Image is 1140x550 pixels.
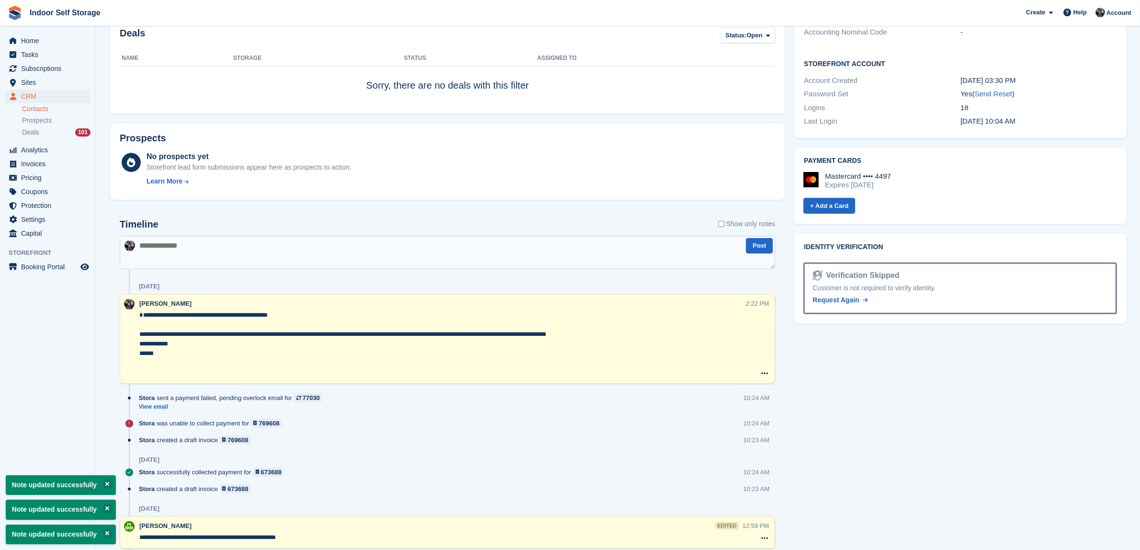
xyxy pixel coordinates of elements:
[5,62,90,75] a: menu
[6,525,116,544] p: Note updated successfully
[404,51,538,66] th: Status
[251,419,282,428] a: 769608
[366,80,529,91] span: Sorry, there are no deals with this filter
[21,143,79,157] span: Analytics
[120,28,145,46] h2: Deals
[804,157,1117,165] h2: Payment cards
[5,185,90,198] a: menu
[139,419,155,428] span: Stora
[960,103,1117,114] div: 18
[147,176,351,186] a: Learn More
[5,171,90,184] a: menu
[261,468,282,477] div: 673688
[715,522,738,529] div: edited
[21,260,79,274] span: Booking Portal
[804,75,960,86] div: Account Created
[5,227,90,240] a: menu
[22,115,90,126] a: Prospects
[743,484,769,493] div: 10:23 AM
[253,468,284,477] a: 673688
[743,419,769,428] div: 10:24 AM
[813,295,868,305] a: Request Again
[21,185,79,198] span: Coupons
[746,238,773,254] button: Post
[1073,8,1087,17] span: Help
[139,468,289,477] div: successfully collected payment for
[1095,8,1105,17] img: Sandra Pomeroy
[813,270,822,281] img: Identity Verification Ready
[5,143,90,157] a: menu
[6,475,116,495] p: Note updated successfully
[147,162,351,172] div: Storefront lead form submissions appear here as prospects to action.
[8,6,22,20] img: stora-icon-8386f47178a22dfd0bd8f6a31ec36ba5ce8667c1dd55bd0f319d3a0aa187defe.svg
[120,219,158,230] h2: Timeline
[743,521,769,530] div: 12:59 PM
[139,522,192,529] span: [PERSON_NAME]
[227,484,248,493] div: 673688
[1106,8,1131,18] span: Account
[294,393,322,402] a: 77030
[220,435,251,445] a: 769608
[21,199,79,212] span: Protection
[5,90,90,103] a: menu
[139,484,155,493] span: Stora
[804,243,1117,251] h2: Identity verification
[743,393,769,402] div: 10:24 AM
[139,393,155,402] span: Stora
[120,133,166,144] h2: Prospects
[803,172,819,187] img: Mastercard Logo
[139,435,155,445] span: Stora
[75,128,90,137] div: 101
[1026,8,1045,17] span: Create
[804,116,960,127] div: Last Login
[21,213,79,226] span: Settings
[825,181,891,189] div: Expires [DATE]
[718,219,776,229] label: Show only notes
[303,393,320,402] div: 77030
[147,151,351,162] div: No prospects yet
[22,116,52,125] span: Prospects
[147,176,182,186] div: Learn More
[79,261,90,273] a: Preview store
[233,51,404,66] th: Storage
[718,219,724,229] input: Show only notes
[5,213,90,226] a: menu
[823,270,900,281] div: Verification Skipped
[124,521,135,532] img: Helen Wilson
[139,468,155,477] span: Stora
[5,76,90,89] a: menu
[21,76,79,89] span: Sites
[804,58,1117,68] h2: Storefront Account
[139,393,327,402] div: sent a payment failed, pending overlock email for
[725,31,746,40] span: Status:
[139,456,159,464] div: [DATE]
[972,90,1015,98] span: ( )
[22,127,90,137] a: Deals 101
[960,75,1117,86] div: [DATE] 03:30 PM
[22,104,90,114] a: Contacts
[6,500,116,519] p: Note updated successfully
[803,198,855,214] a: + Add a Card
[746,299,769,308] div: 2:22 PM
[124,299,135,309] img: Sandra Pomeroy
[960,89,1117,100] div: Yes
[120,51,233,66] th: Name
[21,171,79,184] span: Pricing
[227,435,248,445] div: 769608
[804,27,960,38] div: Accounting Nominal Code
[813,283,1108,293] div: Customer is not required to verify identity.
[804,103,960,114] div: Logins
[139,419,287,428] div: was unable to collect payment for
[960,27,1117,38] div: -
[9,248,95,258] span: Storefront
[139,505,159,513] div: [DATE]
[720,28,775,44] button: Status: Open
[804,89,960,100] div: Password Set
[743,468,769,477] div: 10:24 AM
[960,117,1016,125] time: 2025-08-13 09:04:05 UTC
[139,484,256,493] div: created a draft invoice
[813,296,859,304] span: Request Again
[5,48,90,61] a: menu
[537,51,775,66] th: Assigned to
[139,300,192,307] span: [PERSON_NAME]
